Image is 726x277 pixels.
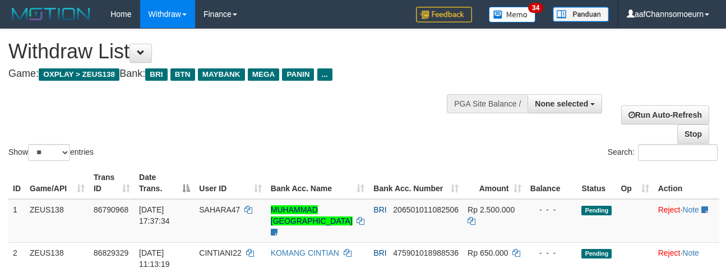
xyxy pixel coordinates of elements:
button: None selected [528,94,602,113]
img: MOTION_logo.png [8,6,94,22]
span: 34 [528,3,543,13]
span: Pending [581,249,612,258]
h1: Withdraw List [8,40,473,63]
span: Rp 650.000 [468,248,508,257]
span: BRI [373,205,386,214]
td: ZEUS138 [25,199,89,243]
a: Reject [658,248,681,257]
td: · [654,242,719,274]
th: Trans ID: activate to sort column ascending [89,167,135,199]
th: User ID: activate to sort column ascending [195,167,266,199]
th: Bank Acc. Name: activate to sort column ascending [266,167,369,199]
div: - - - [530,247,573,258]
span: Copy 475901018988536 to clipboard [393,248,459,257]
label: Search: [608,144,718,161]
a: Note [682,205,699,214]
span: [DATE] 11:13:19 [139,248,170,269]
th: Date Trans.: activate to sort column descending [135,167,195,199]
span: SAHARA47 [199,205,240,214]
span: 86829329 [94,248,128,257]
span: MAYBANK [198,68,245,81]
a: MUHAMMAD [GEOGRAPHIC_DATA] [271,205,353,225]
td: 2 [8,242,25,274]
th: Bank Acc. Number: activate to sort column ascending [369,167,463,199]
span: OXPLAY > ZEUS138 [39,68,119,81]
label: Show entries [8,144,94,161]
td: 1 [8,199,25,243]
span: MEGA [248,68,280,81]
span: Pending [581,206,612,215]
th: ID [8,167,25,199]
th: Op: activate to sort column ascending [616,167,653,199]
span: Rp 2.500.000 [468,205,515,214]
select: Showentries [28,144,70,161]
span: None selected [535,99,588,108]
th: Game/API: activate to sort column ascending [25,167,89,199]
th: Amount: activate to sort column ascending [463,167,525,199]
th: Action [654,167,719,199]
td: ZEUS138 [25,242,89,274]
span: ... [317,68,332,81]
input: Search: [638,144,718,161]
a: Stop [677,124,709,144]
div: - - - [530,204,573,215]
span: CINTIANI22 [199,248,241,257]
th: Status [577,167,616,199]
span: 86790968 [94,205,128,214]
span: PANIN [282,68,314,81]
td: · [654,199,719,243]
span: BRI [145,68,167,81]
a: Reject [658,205,681,214]
span: Copy 206501011082506 to clipboard [393,205,459,214]
img: panduan.png [553,7,609,22]
a: Run Auto-Refresh [621,105,709,124]
span: BTN [170,68,195,81]
div: PGA Site Balance / [447,94,528,113]
img: Button%20Memo.svg [489,7,536,22]
span: BRI [373,248,386,257]
a: Note [682,248,699,257]
a: KOMANG CINTIAN [271,248,339,257]
img: Feedback.jpg [416,7,472,22]
span: [DATE] 17:37:34 [139,205,170,225]
h4: Game: Bank: [8,68,473,80]
th: Balance [526,167,577,199]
